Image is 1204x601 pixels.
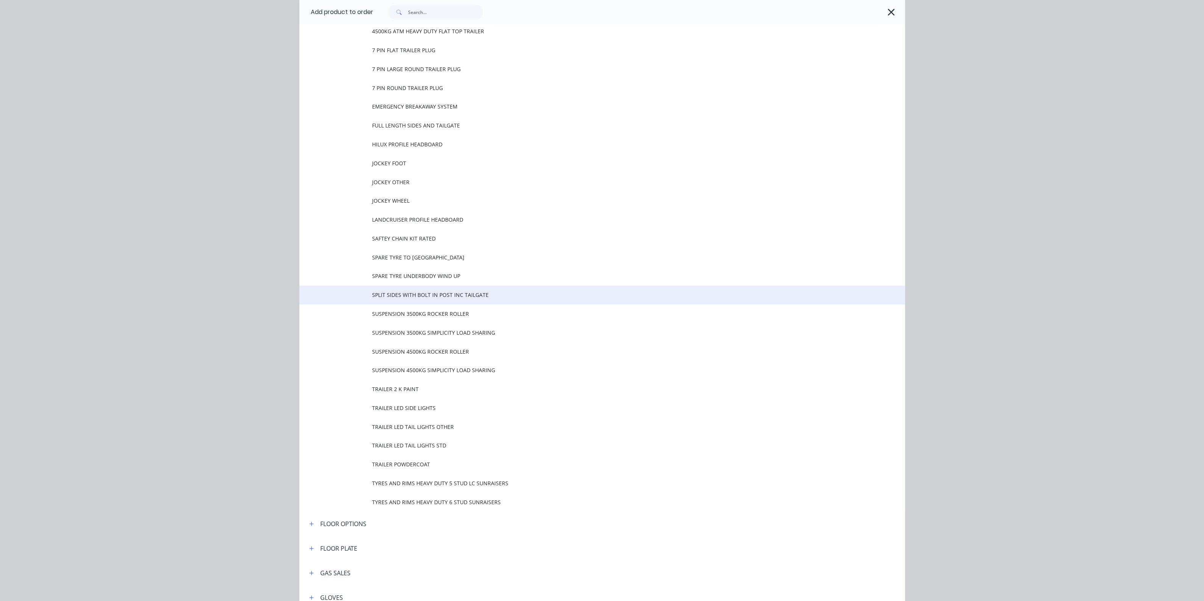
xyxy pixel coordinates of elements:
[372,441,798,449] span: TRAILER LED TAIL LIGHTS STD
[372,348,798,356] span: SUSPENSION 4500KG ROCKER ROLLER
[372,498,798,506] span: TYRES AND RIMS HEAVY DUTY 6 STUD SUNRAISERS
[372,423,798,431] span: TRAILER LED TAIL LIGHTS OTHER
[372,121,798,129] span: FULL LENGTH SIDES AND TAILGATE
[372,385,798,393] span: TRAILER 2 K PAINT
[372,27,798,35] span: 4500KG ATM HEAVY DUTY FLAT TOP TRAILER
[372,216,798,224] span: LANDCRUISER PROFILE HEADBOARD
[372,404,798,412] span: TRAILER LED SIDE LIGHTS
[372,272,798,280] span: SPARE TYRE UNDERBODY WIND UP
[372,366,798,374] span: SUSPENSION 4500KG SIMPLICITY LOAD SHARING
[372,291,798,299] span: SPLIT SIDES WITH BOLT IN POST INC TAILGATE
[372,46,798,54] span: 7 PIN FLAT TRAILER PLUG
[320,544,357,553] div: FLOOR PLATE
[408,5,483,20] input: Search...
[372,84,798,92] span: 7 PIN ROUND TRAILER PLUG
[372,310,798,318] span: SUSPENSION 3500KG ROCKER ROLLER
[320,568,350,578] div: GAS SALES
[372,234,798,242] span: SAFTEY CHAIN KIT RATED
[372,329,798,337] span: SUSPENSION 3500KG SIMPLICITY LOAD SHARING
[372,159,798,167] span: JOCKEY FOOT
[372,479,798,487] span: TYRES AND RIMS HEAVY DUTY 5 STUD LC SUNRAISERS
[372,102,798,110] span: EMERGENCY BREAKAWAY SYSTEM
[372,65,798,73] span: 7 PIN LARGE ROUND TRAILER PLUG
[372,460,798,468] span: TRAILER POWDERCOAT
[320,519,366,528] div: FLOOR OPTIONS
[372,140,798,148] span: HILUX PROFILE HEADBOARD
[372,197,798,205] span: JOCKEY WHEEL
[372,178,798,186] span: JOCKEY OTHER
[372,253,798,261] span: SPARE TYRE TO [GEOGRAPHIC_DATA]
